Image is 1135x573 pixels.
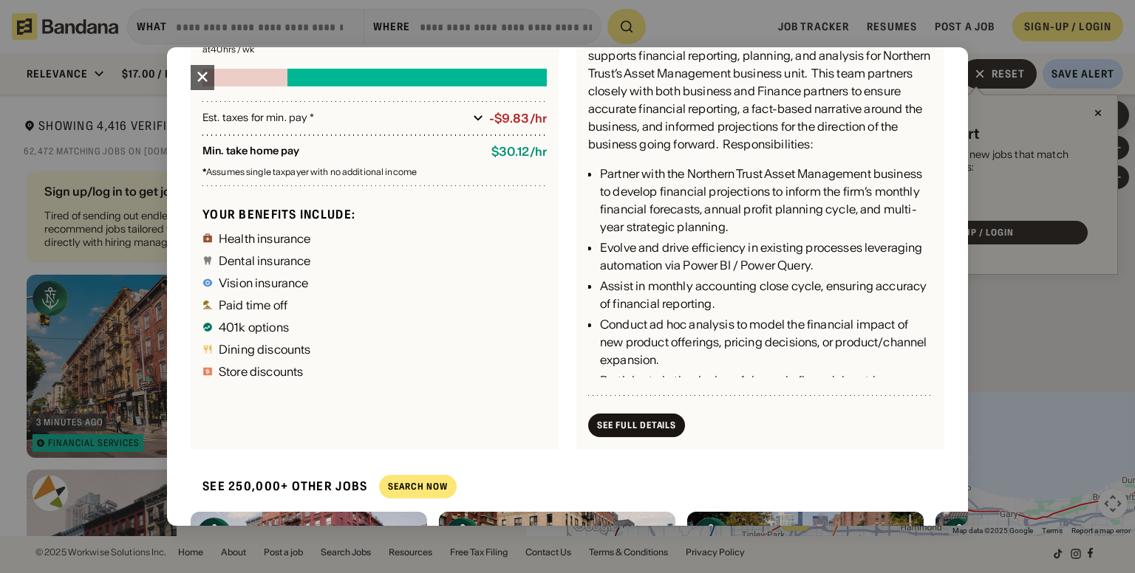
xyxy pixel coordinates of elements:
img: Northern Trust logo [941,518,977,553]
img: Northern Trust logo [445,518,480,553]
div: See Full Details [597,421,676,430]
div: Est. taxes for min. pay * [202,111,467,126]
div: Partner with the Northern Trust Asset Management business to develop financial projections to inf... [600,165,933,236]
div: Evolve and drive efficiency in existing processes leveraging automation via Power BI / Power Query. [600,239,933,274]
div: Your benefits include: [202,207,547,222]
div: at 40 hrs / wk [202,45,547,54]
img: Northern Trust logo [693,518,729,553]
div: Search Now [388,482,448,491]
div: Assumes single taxpayer with no additional income [202,168,547,176]
div: Vision insurance [219,277,309,289]
div: This role sits within the Finance organization of Northern Trust within our Asset Management Fina... [588,11,933,153]
div: $ 30.12 / hr [491,145,547,159]
div: Participate in the design of dynamic financial metrics reporting to track performance of the busi... [600,371,933,407]
div: Min. take home pay [202,145,480,159]
div: Conduct ad hoc analysis to model the financial impact of new product offerings, pricing decisions... [600,315,933,368]
div: Paid time off [219,299,287,311]
div: Dental insurance [219,255,311,267]
div: 401k options [219,321,289,333]
div: Health insurance [219,233,311,244]
div: Store discounts [219,366,303,377]
div: See 250,000+ other jobs [191,467,367,506]
div: Dining discounts [219,343,311,355]
img: Northern Trust logo [197,518,232,553]
div: Assist in monthly accounting close cycle, ensuring accuracy of financial reporting. [600,277,933,312]
div: -$9.83/hr [489,111,547,126]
